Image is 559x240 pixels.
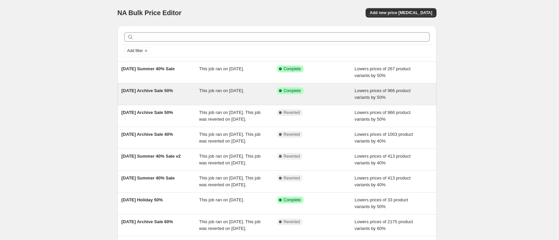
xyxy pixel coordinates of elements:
span: Reverted [284,110,300,115]
span: Add filter [127,48,143,53]
span: [DATE] Archive Sale 40% [122,132,173,137]
span: This job ran on [DATE]. This job was reverted on [DATE]. [199,110,261,122]
span: Reverted [284,154,300,159]
span: [DATE] Archive Sale 60% [122,219,173,224]
span: Lowers prices of 267 product variants by 50% [355,66,411,78]
span: This job ran on [DATE]. [199,66,244,71]
span: Reverted [284,219,300,225]
span: [DATE] Summer 40% Sale [122,175,175,181]
span: Lowers prices of 966 product variants by 50% [355,110,411,122]
span: This job ran on [DATE]. [199,197,244,202]
span: Reverted [284,132,300,137]
span: This job ran on [DATE]. This job was reverted on [DATE]. [199,219,261,231]
span: [DATE] Summer 40% Sale [122,66,175,71]
button: Add new price [MEDICAL_DATA] [366,8,436,17]
span: Add new price [MEDICAL_DATA] [370,10,432,15]
span: Lowers prices of 2175 product variants by 60% [355,219,413,231]
span: Complete [284,197,301,203]
span: This job ran on [DATE]. This job was reverted on [DATE]. [199,154,261,165]
span: NA Bulk Price Editor [118,9,182,16]
button: Add filter [124,47,151,55]
span: [DATE] Summer 40% Sale v2 [122,154,181,159]
span: Complete [284,66,301,72]
span: [DATE] Archive Sale 50% [122,110,173,115]
span: Lowers prices of 966 product variants by 50% [355,88,411,100]
span: [DATE] Archive Sale 50% [122,88,173,93]
span: Lowers prices of 33 product variants by 50% [355,197,408,209]
span: Complete [284,88,301,93]
span: Lowers prices of 1003 product variants by 40% [355,132,413,144]
span: Lowers prices of 413 product variants by 40% [355,154,411,165]
span: This job ran on [DATE]. This job was reverted on [DATE]. [199,132,261,144]
span: Lowers prices of 413 product variants by 40% [355,175,411,187]
span: [DATE] Holiday 50% [122,197,163,202]
span: This job ran on [DATE]. [199,88,244,93]
span: Reverted [284,175,300,181]
span: This job ran on [DATE]. This job was reverted on [DATE]. [199,175,261,187]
